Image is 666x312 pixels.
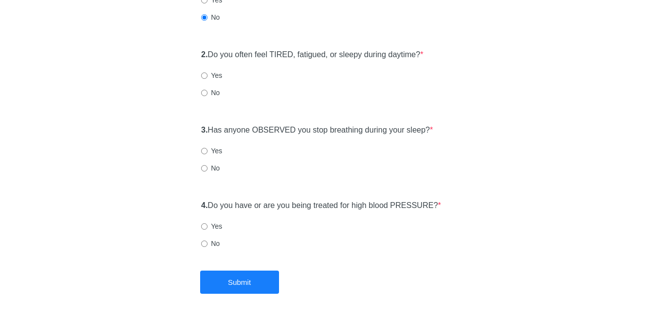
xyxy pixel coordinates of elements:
input: Yes [201,148,208,154]
label: Has anyone OBSERVED you stop breathing during your sleep? [201,125,433,136]
input: Yes [201,223,208,230]
input: Yes [201,72,208,79]
input: No [201,90,208,96]
button: Submit [200,271,279,294]
label: Do you often feel TIRED, fatigued, or sleepy during daytime? [201,49,423,61]
label: No [201,88,220,98]
label: Yes [201,70,222,80]
strong: 3. [201,126,208,134]
input: No [201,241,208,247]
label: No [201,163,220,173]
strong: 2. [201,50,208,59]
input: No [201,14,208,21]
label: Yes [201,146,222,156]
label: No [201,239,220,248]
label: Do you have or are you being treated for high blood PRESSURE? [201,200,441,211]
input: No [201,165,208,172]
label: No [201,12,220,22]
label: Yes [201,221,222,231]
strong: 4. [201,201,208,209]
